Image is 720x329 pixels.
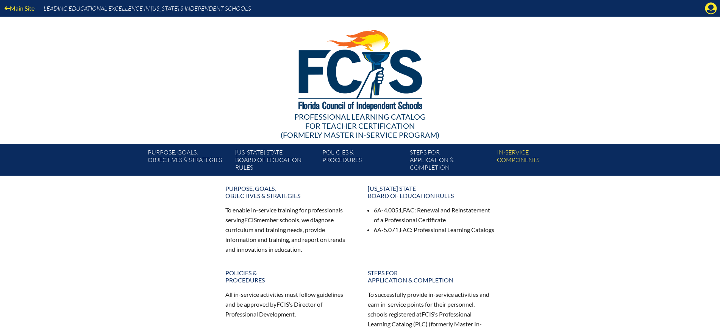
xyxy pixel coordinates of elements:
span: PLC [415,320,426,327]
a: Steps forapplication & completion [407,147,494,176]
a: Steps forapplication & completion [363,266,500,287]
p: To enable in-service training for professionals serving member schools, we diagnose curriculum an... [225,205,353,254]
li: 6A-4.0051, : Renewal and Reinstatement of a Professional Certificate [374,205,495,225]
img: FCISlogo221.eps [282,17,438,120]
a: Main Site [2,3,37,13]
a: In-servicecomponents [494,147,581,176]
a: Purpose, goals,objectives & strategies [221,182,357,202]
a: [US_STATE] StateBoard of Education rules [232,147,319,176]
li: 6A-5.071, : Professional Learning Catalogs [374,225,495,235]
div: Professional Learning Catalog (formerly Master In-service Program) [142,112,578,139]
span: FAC [403,206,414,214]
a: Purpose, goals,objectives & strategies [145,147,232,176]
span: FCIS [276,301,289,308]
a: [US_STATE] StateBoard of Education rules [363,182,500,202]
span: for Teacher Certification [305,121,415,130]
a: Policies &Procedures [319,147,406,176]
span: FCIS [422,310,434,318]
a: Policies &Procedures [221,266,357,287]
span: FAC [400,226,411,233]
svg: Manage Account [705,2,717,14]
p: All in-service activities must follow guidelines and be approved by ’s Director of Professional D... [225,290,353,319]
span: FCIS [244,216,257,223]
